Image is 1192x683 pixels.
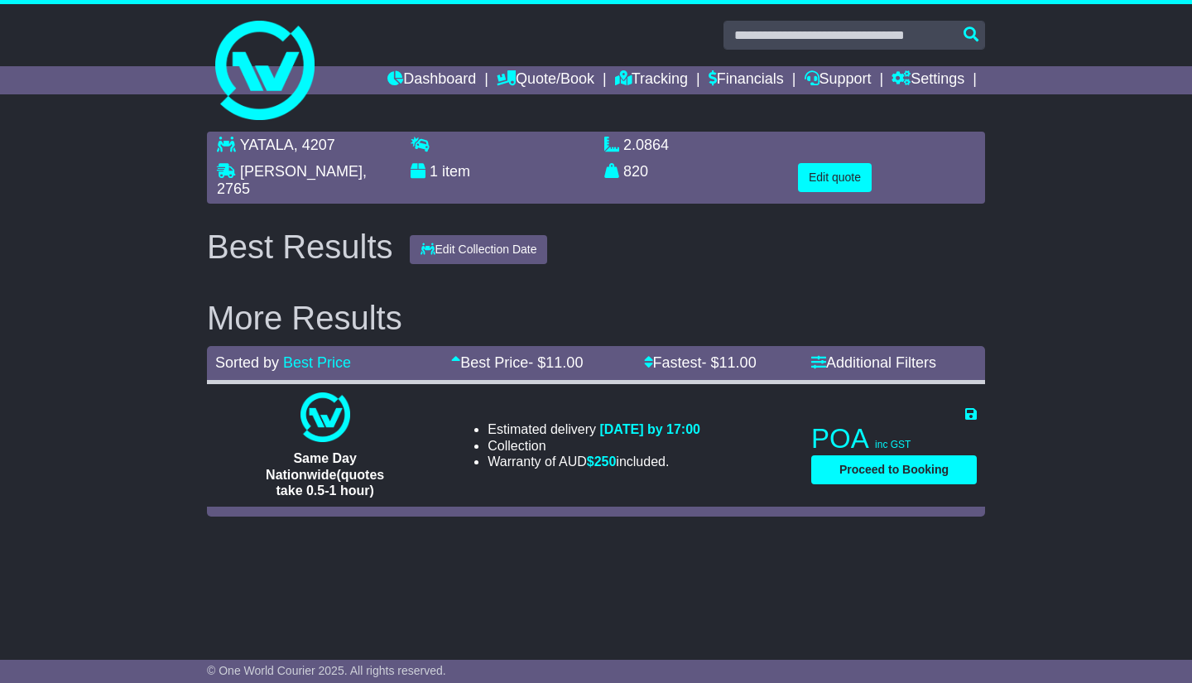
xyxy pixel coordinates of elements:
[719,354,757,371] span: 11.00
[266,451,384,497] span: Same Day Nationwide(quotes take 0.5-1 hour)
[599,422,700,436] span: [DATE] by 17:00
[451,354,583,371] a: Best Price- $11.00
[488,421,700,437] li: Estimated delivery
[497,66,594,94] a: Quote/Book
[709,66,784,94] a: Financials
[207,664,446,677] span: © One World Courier 2025. All rights reserved.
[702,354,757,371] span: - $
[811,422,977,455] p: POA
[442,163,470,180] span: item
[644,354,757,371] a: Fastest- $11.00
[217,163,367,198] span: , 2765
[430,163,438,180] span: 1
[798,163,872,192] button: Edit quote
[387,66,476,94] a: Dashboard
[615,66,688,94] a: Tracking
[215,354,279,371] span: Sorted by
[488,454,700,469] li: Warranty of AUD included.
[811,354,936,371] a: Additional Filters
[488,438,700,454] li: Collection
[240,163,363,180] span: [PERSON_NAME]
[805,66,872,94] a: Support
[811,455,977,484] button: Proceed to Booking
[594,455,617,469] span: 250
[875,439,911,450] span: inc GST
[240,137,294,153] span: YATALA
[283,354,351,371] a: Best Price
[892,66,964,94] a: Settings
[410,235,548,264] button: Edit Collection Date
[587,455,617,469] span: $
[207,300,985,336] h2: More Results
[199,228,401,265] div: Best Results
[528,354,583,371] span: - $
[623,137,669,153] span: 2.0864
[294,137,335,153] span: , 4207
[546,354,583,371] span: 11.00
[300,392,350,442] img: One World Courier: Same Day Nationwide(quotes take 0.5-1 hour)
[623,163,648,180] span: 820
